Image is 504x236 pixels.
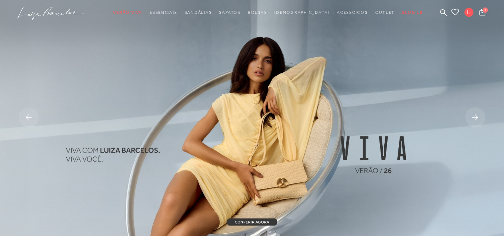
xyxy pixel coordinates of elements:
a: noSubCategoriesText [274,6,329,19]
span: Sapatos [219,10,240,15]
button: 1 [477,8,488,18]
a: noSubCategoriesText [248,6,267,19]
span: Outlet [375,10,395,15]
span: Bolsas [248,10,267,15]
a: noSubCategoriesText [113,6,142,19]
span: BLOG LB [402,10,422,15]
span: L [464,8,473,17]
span: Verão Viva [113,10,142,15]
a: noSubCategoriesText [219,6,240,19]
span: 1 [483,7,488,13]
a: noSubCategoriesText [337,6,368,19]
a: noSubCategoriesText [185,6,212,19]
a: noSubCategoriesText [150,6,177,19]
button: L [461,7,477,19]
span: Essenciais [150,10,177,15]
span: Acessórios [337,10,368,15]
span: [DEMOGRAPHIC_DATA] [274,10,329,15]
span: Sandálias [185,10,212,15]
a: BLOG LB [402,6,422,19]
a: noSubCategoriesText [375,6,395,19]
